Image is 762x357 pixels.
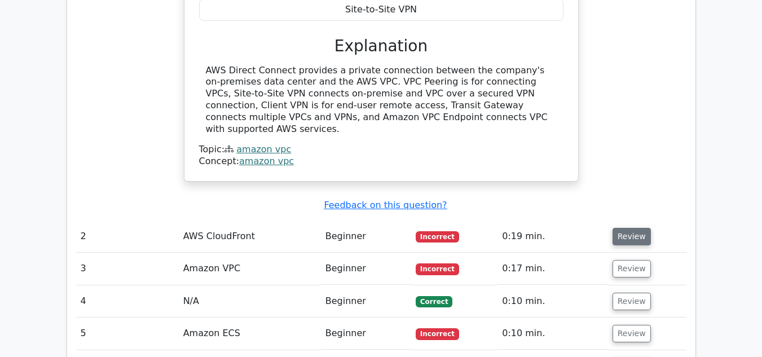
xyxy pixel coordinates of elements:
td: Beginner [321,285,411,318]
td: 2 [76,221,179,253]
span: Incorrect [416,263,459,275]
td: AWS CloudFront [179,221,321,253]
h3: Explanation [206,37,557,56]
a: amazon vpc [239,156,294,166]
a: Feedback on this question? [324,200,447,210]
td: 0:10 min. [497,318,607,350]
button: Review [613,325,651,342]
td: N/A [179,285,321,318]
button: Review [613,260,651,277]
div: Topic: [199,144,563,156]
a: amazon vpc [236,144,291,155]
button: Review [613,228,651,245]
div: AWS Direct Connect provides a private connection between the company's on-premises data center an... [206,65,557,135]
td: Amazon ECS [179,318,321,350]
td: Beginner [321,253,411,285]
td: 4 [76,285,179,318]
div: Concept: [199,156,563,168]
td: Amazon VPC [179,253,321,285]
td: 0:17 min. [497,253,607,285]
span: Incorrect [416,231,459,243]
td: Beginner [321,318,411,350]
td: 0:10 min. [497,285,607,318]
button: Review [613,293,651,310]
td: 3 [76,253,179,285]
td: Beginner [321,221,411,253]
span: Incorrect [416,328,459,340]
span: Correct [416,296,452,307]
td: 5 [76,318,179,350]
td: 0:19 min. [497,221,607,253]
